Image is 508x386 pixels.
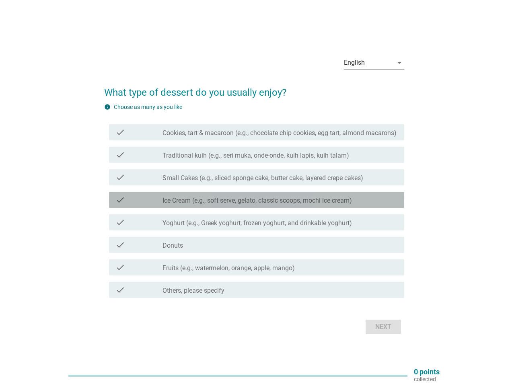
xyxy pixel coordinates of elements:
i: arrow_drop_down [395,58,404,68]
p: collected [414,376,440,383]
div: English [344,59,365,66]
label: Donuts [162,242,183,250]
label: Fruits (e.g., watermelon, orange, apple, mango) [162,264,295,272]
p: 0 points [414,368,440,376]
i: check [115,127,125,137]
label: Traditional kuih (e.g., seri muka, onde-onde, kuih lapis, kuih talam) [162,152,349,160]
i: check [115,285,125,295]
label: Small Cakes (e.g., sliced sponge cake, butter cake, layered crepe cakes) [162,174,363,182]
i: check [115,150,125,160]
label: Cookies, tart & macaroon (e.g., chocolate chip cookies, egg tart, almond macarons) [162,129,397,137]
i: check [115,218,125,227]
i: info [104,104,111,110]
label: Choose as many as you like [114,104,182,110]
label: Ice Cream (e.g., soft serve, gelato, classic scoops, mochi ice cream) [162,197,352,205]
i: check [115,172,125,182]
label: Others, please specify [162,287,224,295]
h2: What type of dessert do you usually enjoy? [104,77,404,100]
label: Yoghurt (e.g., Greek yoghurt, frozen yoghurt, and drinkable yoghurt) [162,219,352,227]
i: check [115,263,125,272]
i: check [115,195,125,205]
i: check [115,240,125,250]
